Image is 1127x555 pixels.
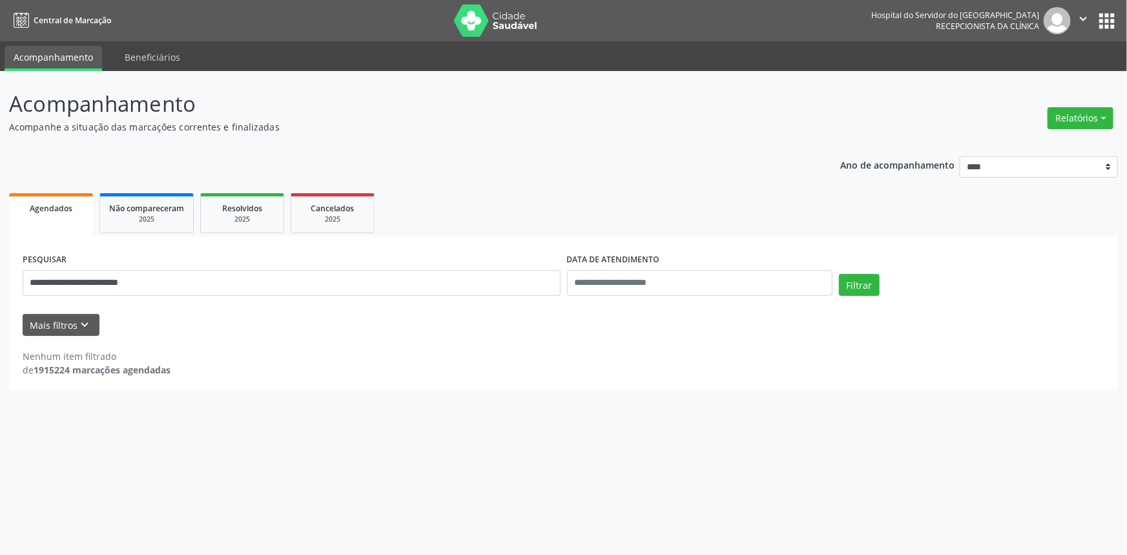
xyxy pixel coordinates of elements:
span: Central de Marcação [34,15,111,26]
button: Filtrar [839,274,880,296]
label: DATA DE ATENDIMENTO [567,250,660,270]
div: Nenhum item filtrado [23,350,171,363]
div: 2025 [210,215,274,224]
img: img [1044,7,1071,34]
p: Acompanhamento [9,88,785,120]
i: keyboard_arrow_down [78,318,92,332]
a: Central de Marcação [9,10,111,31]
button:  [1071,7,1095,34]
strong: 1915224 marcações agendadas [34,364,171,376]
span: Cancelados [311,203,355,214]
div: 2025 [109,215,184,224]
a: Acompanhamento [5,46,102,71]
i:  [1076,12,1090,26]
a: Beneficiários [116,46,189,68]
span: Não compareceram [109,203,184,214]
div: Hospital do Servidor do [GEOGRAPHIC_DATA] [871,10,1039,21]
button: apps [1095,10,1118,32]
span: Recepcionista da clínica [936,21,1039,32]
p: Ano de acompanhamento [841,156,955,173]
div: de [23,363,171,377]
button: Relatórios [1048,107,1113,129]
span: Resolvidos [222,203,262,214]
p: Acompanhe a situação das marcações correntes e finalizadas [9,120,785,134]
label: PESQUISAR [23,250,67,270]
button: Mais filtroskeyboard_arrow_down [23,314,99,337]
div: 2025 [300,215,365,224]
span: Agendados [30,203,72,214]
